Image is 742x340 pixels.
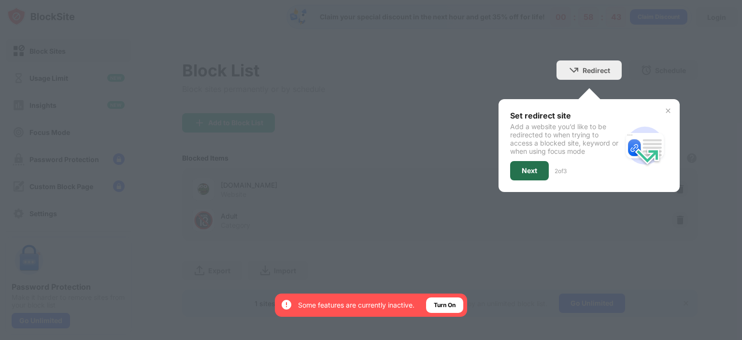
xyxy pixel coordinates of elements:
[281,299,292,310] img: error-circle-white.svg
[664,107,672,115] img: x-button.svg
[583,66,610,74] div: Redirect
[622,122,668,169] img: redirect.svg
[555,167,567,175] div: 2 of 3
[510,111,622,120] div: Set redirect site
[434,300,456,310] div: Turn On
[522,167,537,175] div: Next
[298,300,414,310] div: Some features are currently inactive.
[510,122,622,155] div: Add a website you’d like to be redirected to when trying to access a blocked site, keyword or whe...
